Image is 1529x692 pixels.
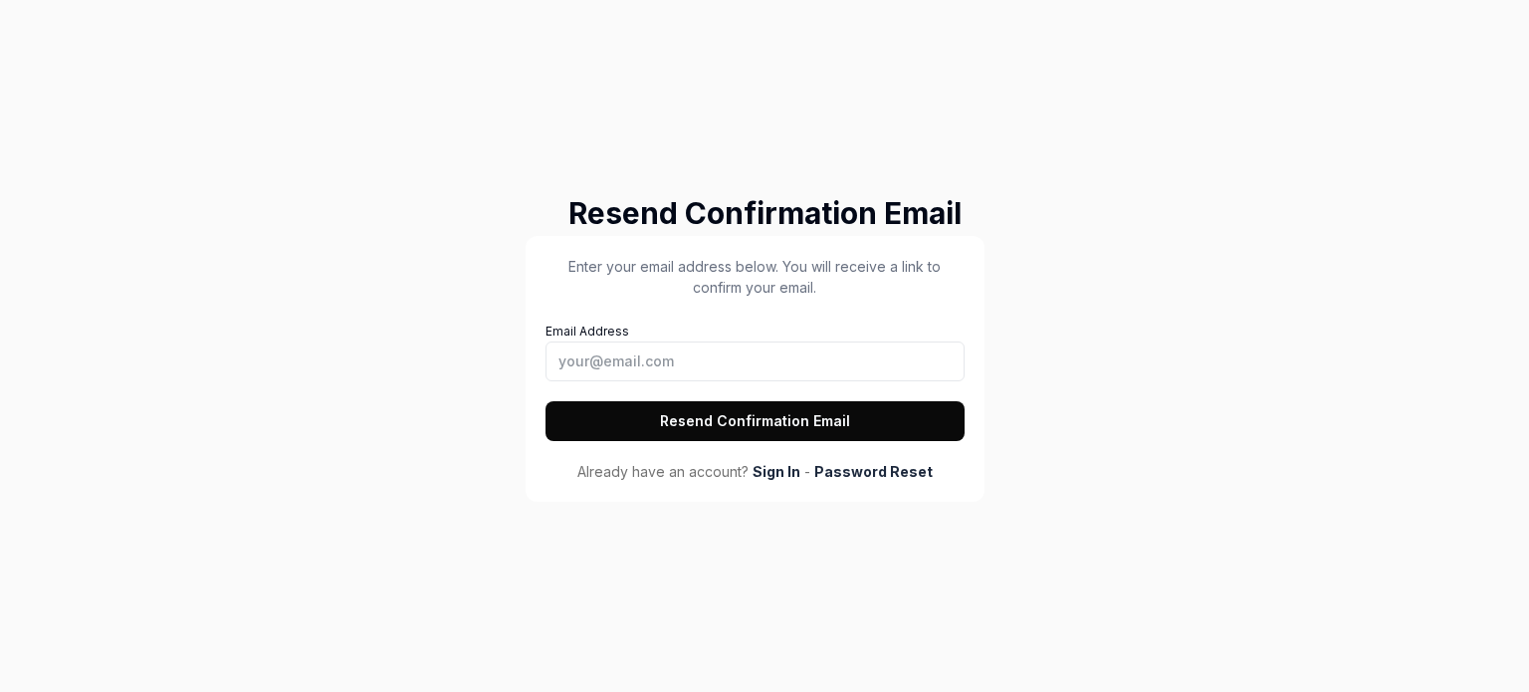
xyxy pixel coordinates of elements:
p: Enter your email address below. You will receive a link to confirm your email. [546,256,965,298]
span: - [804,461,810,482]
a: Sign In [753,461,800,482]
label: Email Address [546,324,965,381]
h2: Resend Confirmation Email [526,191,1003,236]
input: Email Address [546,342,965,381]
span: Already have an account? [577,461,749,482]
a: Password Reset [814,461,933,482]
button: Resend Confirmation Email [546,401,965,441]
